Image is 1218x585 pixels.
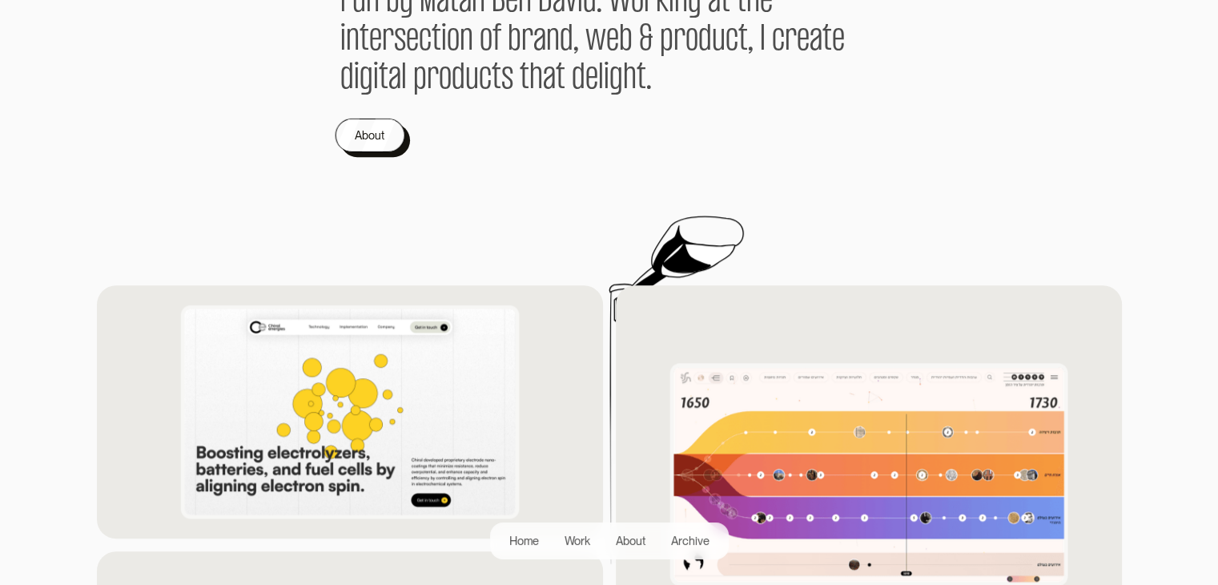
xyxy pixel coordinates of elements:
[565,532,590,550] div: Work
[552,529,603,553] a: Work
[335,118,404,151] a: About
[658,529,722,553] a: Archive
[355,125,384,144] div: About
[616,532,645,550] div: About
[671,532,709,550] div: Archive
[509,532,539,550] div: Home
[603,529,658,553] a: About
[496,529,552,553] a: Home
